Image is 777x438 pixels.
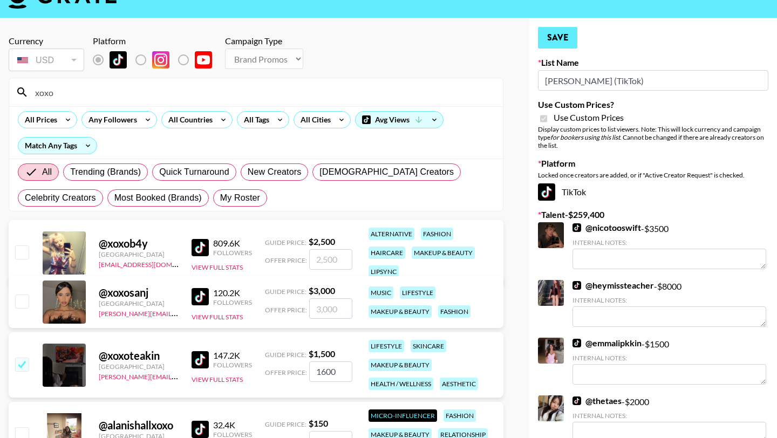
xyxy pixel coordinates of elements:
[294,112,333,128] div: All Cities
[309,361,352,382] input: 1,500
[192,421,209,438] img: TikTok
[538,183,768,201] div: TikTok
[213,350,252,361] div: 147.2K
[99,371,310,381] a: [PERSON_NAME][EMAIL_ADDRESS][PERSON_NAME][DOMAIN_NAME]
[248,166,302,179] span: New Creators
[319,166,454,179] span: [DEMOGRAPHIC_DATA] Creators
[18,138,97,154] div: Match Any Tags
[237,112,271,128] div: All Tags
[192,375,243,384] button: View Full Stats
[192,288,209,305] img: TikTok
[93,49,221,71] div: List locked to TikTok.
[309,285,335,296] strong: $ 3,000
[265,351,306,359] span: Guide Price:
[538,209,768,220] label: Talent - $ 259,400
[114,191,202,204] span: Most Booked (Brands)
[265,256,307,264] span: Offer Price:
[9,36,84,46] div: Currency
[152,51,169,69] img: Instagram
[538,183,555,201] img: TikTok
[369,247,405,259] div: haircare
[192,263,243,271] button: View Full Stats
[265,420,306,428] span: Guide Price:
[554,112,624,123] span: Use Custom Prices
[309,298,352,319] input: 3,000
[572,280,766,327] div: - $ 8000
[265,368,307,377] span: Offer Price:
[93,36,221,46] div: Platform
[265,288,306,296] span: Guide Price:
[309,236,335,247] strong: $ 2,500
[99,362,179,371] div: [GEOGRAPHIC_DATA]
[572,238,766,247] div: Internal Notes:
[82,112,139,128] div: Any Followers
[25,191,96,204] span: Celebrity Creators
[538,27,577,49] button: Save
[159,166,229,179] span: Quick Turnaround
[538,171,768,179] div: Locked once creators are added, or if "Active Creator Request" is checked.
[438,305,471,318] div: fashion
[99,250,179,258] div: [GEOGRAPHIC_DATA]
[99,299,179,307] div: [GEOGRAPHIC_DATA]
[538,125,768,149] div: Display custom prices to list viewers. Note: This will lock currency and campaign type . Cannot b...
[265,238,306,247] span: Guide Price:
[421,228,453,240] div: fashion
[99,286,179,299] div: @ xoxosanj
[192,313,243,321] button: View Full Stats
[572,412,766,420] div: Internal Notes:
[572,354,766,362] div: Internal Notes:
[110,51,127,69] img: TikTok
[572,280,654,291] a: @heymissteacher
[572,395,622,406] a: @thetaes
[369,265,399,278] div: lipsync
[99,349,179,362] div: @ xoxoteakin
[213,420,252,430] div: 32.4K
[369,359,432,371] div: makeup & beauty
[162,112,215,128] div: All Countries
[550,133,620,141] em: for bookers using this list
[309,348,335,359] strong: $ 1,500
[213,298,252,306] div: Followers
[538,57,768,68] label: List Name
[369,286,393,299] div: music
[400,286,435,299] div: lifestyle
[195,51,212,69] img: YouTube
[99,237,179,250] div: @ xoxob4y
[572,338,766,385] div: - $ 1500
[440,378,478,390] div: aesthetic
[99,419,179,432] div: @ alanishallxoxo
[572,339,581,347] img: TikTok
[192,351,209,368] img: TikTok
[369,305,432,318] div: makeup & beauty
[220,191,260,204] span: My Roster
[572,223,581,232] img: TikTok
[356,112,443,128] div: Avg Views
[572,281,581,290] img: TikTok
[99,258,207,269] a: [EMAIL_ADDRESS][DOMAIN_NAME]
[572,296,766,304] div: Internal Notes:
[369,340,404,352] div: lifestyle
[444,409,476,422] div: fashion
[369,409,437,422] div: Micro-Influencer
[412,247,475,259] div: makeup & beauty
[18,112,59,128] div: All Prices
[42,166,52,179] span: All
[9,46,84,73] div: Currency is locked to USD
[11,51,82,70] div: USD
[538,99,768,110] label: Use Custom Prices?
[369,228,414,240] div: alternative
[411,340,446,352] div: skincare
[213,288,252,298] div: 120.2K
[572,396,581,405] img: TikTok
[70,166,141,179] span: Trending (Brands)
[213,238,252,249] div: 809.6K
[99,307,310,318] a: [PERSON_NAME][EMAIL_ADDRESS][PERSON_NAME][DOMAIN_NAME]
[572,338,642,348] a: @emmalipkkin
[213,361,252,369] div: Followers
[572,222,766,269] div: - $ 3500
[225,36,303,46] div: Campaign Type
[572,222,641,233] a: @nicotooswift
[538,158,768,169] label: Platform
[309,418,328,428] strong: $ 150
[369,378,433,390] div: health / wellness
